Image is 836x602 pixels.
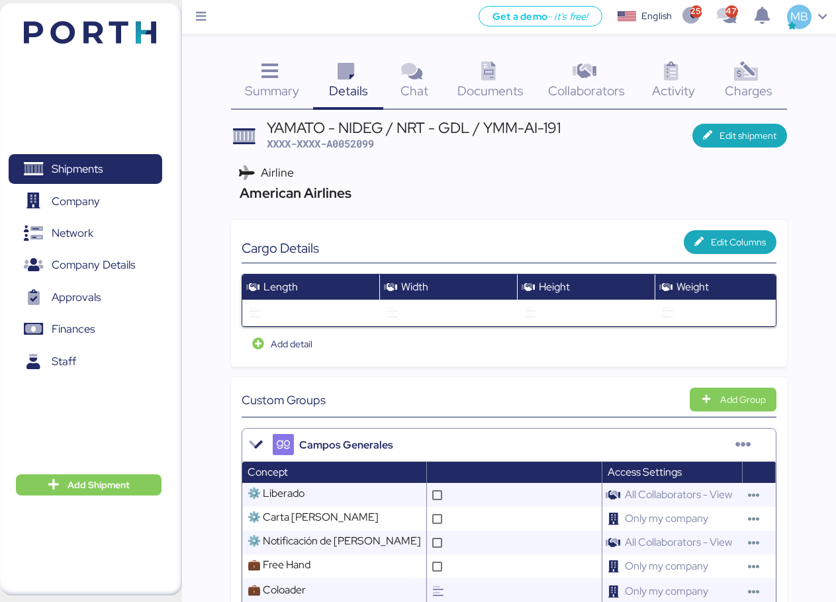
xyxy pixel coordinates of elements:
button: Edit shipment [692,124,787,148]
span: Only my company [620,554,714,578]
span: 💼 Free Hand [248,558,310,572]
span: Details [329,82,368,99]
span: Airline [261,165,294,180]
div: YAMATO - NIDEG / NRT - GDL / YMM-AI-191 [267,120,561,135]
span: Add detail [271,336,312,352]
span: Documents [457,82,524,99]
span: Finances [52,320,95,339]
span: All Collaborators - View [620,482,737,507]
a: Shipments [9,154,162,185]
a: Company [9,186,162,216]
span: Shipments [52,159,103,179]
span: Edit Columns [711,234,766,250]
span: ⚙️ Carta [PERSON_NAME] [248,510,379,524]
div: English [641,9,672,23]
button: Add Group [690,388,776,411]
span: Weight [676,280,709,294]
span: Add Shipment [68,477,130,493]
span: XXXX-XXXX-A0052099 [267,137,374,150]
span: ⚙️ Liberado [248,486,304,500]
a: Staff [9,347,162,377]
button: Edit Columns [684,230,776,254]
span: Staff [52,352,76,371]
span: 💼 Coloader [248,583,306,597]
span: American Airlines [236,184,351,202]
a: Approvals [9,282,162,313]
span: Width [401,280,428,294]
button: Add Shipment [16,474,162,495]
span: Activity [652,82,695,99]
div: Add Group [720,392,766,408]
span: Only my company [620,506,714,531]
a: Finances [9,314,162,345]
span: Company Details [52,255,135,275]
span: Collaborators [548,82,625,99]
span: Company [52,192,100,211]
span: Access Settings [608,465,682,479]
span: Campos Generales [299,437,393,453]
a: Network [9,218,162,249]
span: Summary [245,82,299,99]
span: Concept [248,465,288,479]
span: Length [263,280,298,294]
span: Network [52,224,93,243]
a: Company Details [9,250,162,280]
span: Chat [400,82,428,99]
span: ⚙️ Notificación de [PERSON_NAME] [248,534,421,548]
span: Charges [725,82,772,99]
span: MB [790,8,808,25]
span: Approvals [52,288,101,307]
span: Custom Groups [242,391,326,409]
span: Height [539,280,570,294]
button: Menu [190,6,212,28]
span: All Collaborators - View [620,530,737,554]
span: Edit shipment [720,128,776,144]
button: Add detail [242,332,323,356]
div: Cargo Details [242,240,509,256]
